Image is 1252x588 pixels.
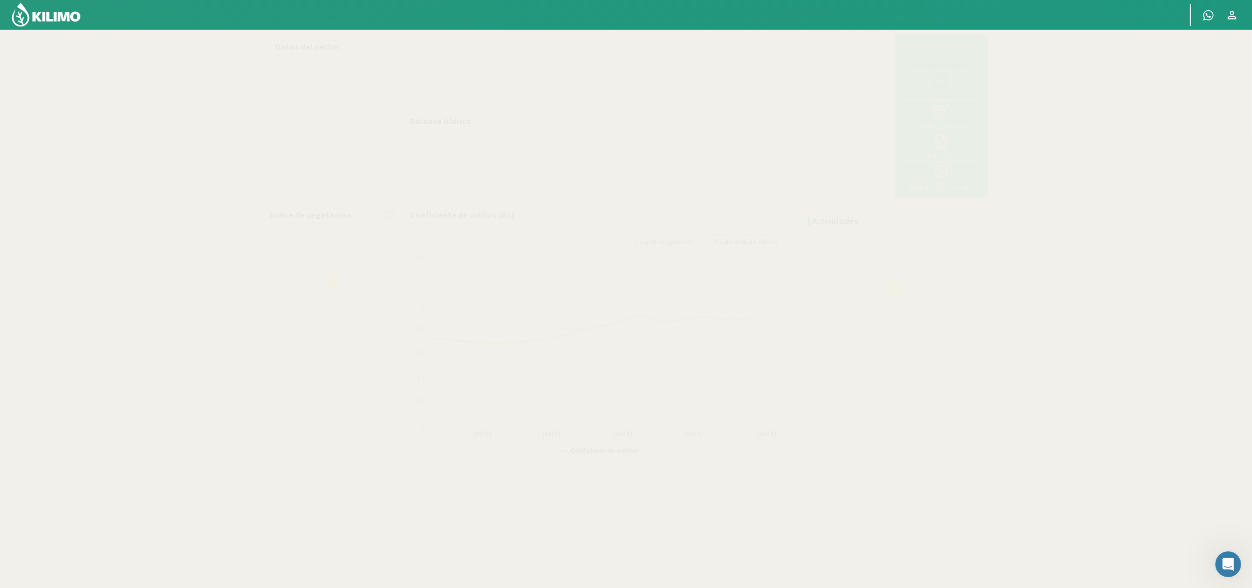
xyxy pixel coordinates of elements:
text: [DATE] [685,430,703,438]
button: Riego [901,70,982,100]
div: BH Tabla [904,153,979,160]
text: [DATE] [757,430,776,438]
div: Precipitaciones [904,61,979,69]
img: Loading... [841,235,949,343]
iframe: Intercom live chat [1215,551,1241,577]
button: Precipitaciones [901,40,982,70]
h4: Actividades [812,216,858,227]
text: 0 [421,422,425,429]
a: Evapotranspiración [627,233,703,251]
text: [DATE] [473,430,491,438]
img: Loading... [278,228,386,336]
text: 0.6 [416,350,425,357]
p: Datos del sector [276,40,389,53]
div: Carga mensual [904,122,979,129]
a: Coeficiente de cultivo [706,233,786,251]
img: Kilimo [11,2,81,28]
p: Coeficiente de cultivo (Kc) [411,208,515,221]
p: Índice de vegetación [270,208,352,221]
text: [DATE] [613,430,632,438]
text: 0.4 [416,374,425,381]
text: Coeficiente de cultivo [571,447,638,455]
text: 0.2 [416,398,425,405]
div: Temporadas pasadas [904,183,979,190]
button: BH Tabla [901,131,982,161]
button: Temporadas pasadas [901,162,982,192]
div: Riego [904,92,979,99]
text: 0.8 [416,326,425,332]
text: 1.4 [416,254,425,260]
text: [DATE] [542,430,560,438]
p: Balance Hídrico [411,114,472,127]
button: Carga mensual [901,101,982,131]
text: 1.2 [416,278,425,284]
text: 1 [421,302,425,308]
